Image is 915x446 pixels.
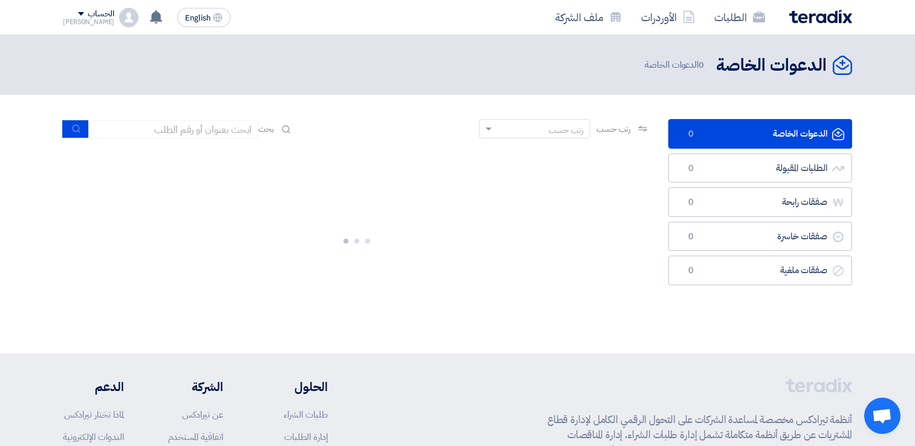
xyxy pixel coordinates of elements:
button: English [177,8,230,27]
span: الدعوات الخاصة [645,58,706,72]
span: 0 [683,163,698,175]
a: الدعوات الخاصة0 [668,119,852,149]
a: صفقات ملغية0 [668,256,852,285]
a: الأوردرات [631,3,705,31]
a: اتفاقية المستخدم [168,430,223,444]
a: إدارة الطلبات [284,430,328,444]
a: لماذا تختار تيرادكس [64,408,124,421]
span: 0 [683,128,698,140]
span: 0 [683,231,698,243]
span: 0 [683,196,698,208]
a: الطلبات [705,3,775,31]
a: عن تيرادكس [182,408,223,421]
div: الحساب [88,9,114,19]
img: profile_test.png [119,8,138,27]
li: الدعم [63,378,124,396]
a: صفقات خاسرة0 [668,222,852,251]
li: الحلول [259,378,328,396]
div: رتب حسب [549,124,584,137]
span: English [185,14,210,22]
a: طلبات الشراء [284,408,328,421]
div: Open chat [864,398,900,434]
span: رتب حسب [596,123,631,135]
span: 0 [698,58,704,71]
a: صفقات رابحة0 [668,187,852,217]
span: بحث [258,123,274,135]
h2: الدعوات الخاصة [716,54,827,77]
a: الندوات الإلكترونية [63,430,124,444]
a: الطلبات المقبولة0 [668,154,852,183]
li: الشركة [160,378,223,396]
a: ملف الشركة [545,3,631,31]
div: [PERSON_NAME] [63,19,114,25]
span: 0 [683,265,698,277]
input: ابحث بعنوان أو رقم الطلب [89,120,258,138]
img: Teradix logo [789,10,852,24]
